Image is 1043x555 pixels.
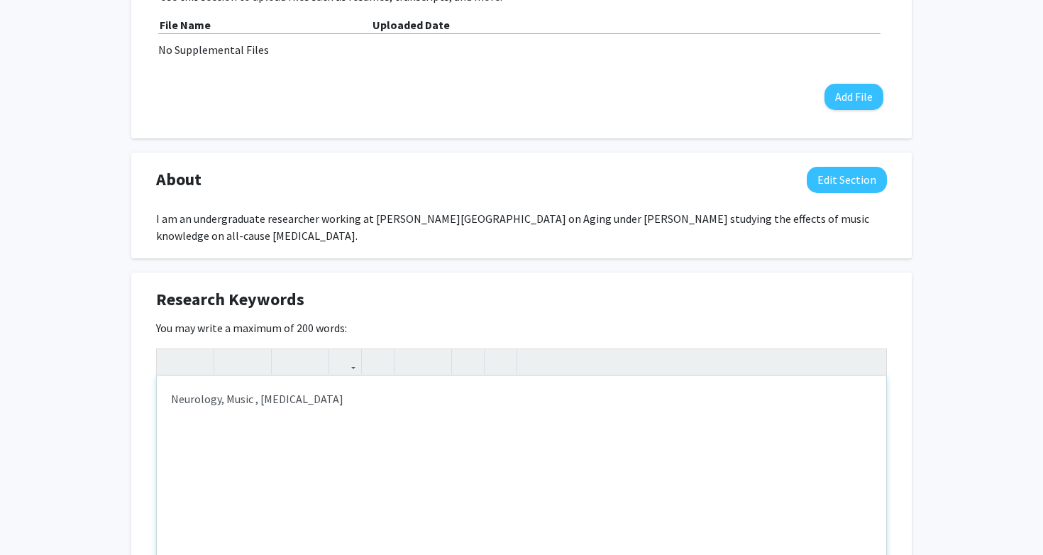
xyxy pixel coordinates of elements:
button: Ordered list [423,349,448,374]
span: About [156,167,202,192]
button: Remove format [456,349,480,374]
button: Link [333,349,358,374]
button: Superscript [275,349,300,374]
button: Add File [824,84,883,110]
label: You may write a maximum of 200 words: [156,319,347,336]
button: Subscript [300,349,325,374]
div: I am an undergraduate researcher working at [PERSON_NAME][GEOGRAPHIC_DATA] on Aging under [PERSON... [156,210,887,244]
button: Insert Image [365,349,390,374]
button: Insert horizontal rule [488,349,513,374]
iframe: Chat [11,491,60,544]
button: Strong (Ctrl + B) [218,349,243,374]
button: Undo (Ctrl + Z) [160,349,185,374]
button: Fullscreen [858,349,883,374]
button: Edit About [807,167,887,193]
div: No Supplemental Files [158,41,885,58]
button: Redo (Ctrl + Y) [185,349,210,374]
b: Uploaded Date [372,18,450,32]
b: File Name [160,18,211,32]
button: Unordered list [398,349,423,374]
span: Research Keywords [156,287,304,312]
button: Emphasis (Ctrl + I) [243,349,267,374]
